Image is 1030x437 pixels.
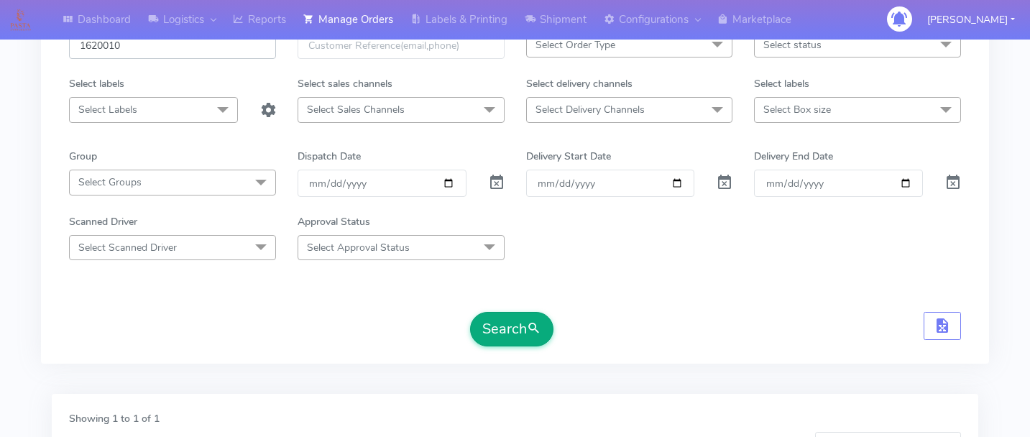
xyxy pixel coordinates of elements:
span: Select Labels [78,103,137,116]
span: Select status [763,38,822,52]
label: Dispatch Date [298,149,361,164]
span: Select Box size [763,103,831,116]
label: Showing 1 to 1 of 1 [69,411,160,426]
span: Select Delivery Channels [535,103,645,116]
input: Order Id [69,32,276,59]
span: Select Sales Channels [307,103,405,116]
span: Select Groups [78,175,142,189]
span: Select Approval Status [307,241,410,254]
label: Select labels [754,76,809,91]
span: Select Order Type [535,38,615,52]
label: Delivery End Date [754,149,833,164]
button: Search [470,312,553,346]
span: Select Scanned Driver [78,241,177,254]
input: Customer Reference(email,phone) [298,32,505,59]
label: Select delivery channels [526,76,633,91]
label: Scanned Driver [69,214,137,229]
button: [PERSON_NAME] [916,5,1026,34]
label: Approval Status [298,214,370,229]
label: Delivery Start Date [526,149,611,164]
label: Select labels [69,76,124,91]
label: Select sales channels [298,76,392,91]
label: Group [69,149,97,164]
